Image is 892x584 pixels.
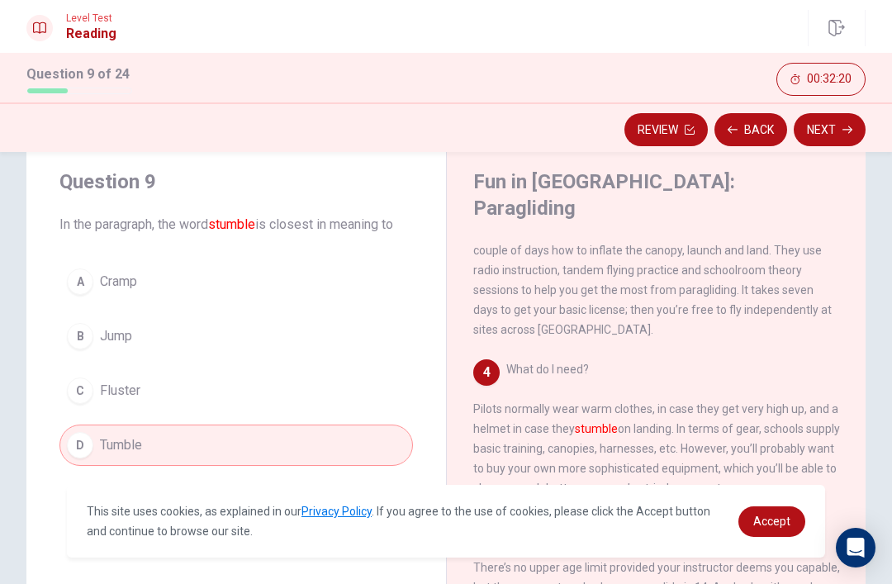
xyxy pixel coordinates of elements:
button: Review [624,113,708,146]
span: Cramp [100,272,137,292]
span: Jump [100,326,132,346]
button: Back [714,113,787,146]
a: Privacy Policy [301,505,372,518]
span: Accept [753,515,790,528]
span: 00:32:20 [807,73,852,86]
span: Tumble [100,435,142,455]
button: ACramp [59,261,413,302]
div: cookieconsent [67,485,825,558]
a: dismiss cookie message [738,506,805,537]
div: A [67,268,93,295]
button: Next [794,113,866,146]
div: C [67,377,93,404]
h4: Fun in [GEOGRAPHIC_DATA]: Paragliding [473,169,835,221]
font: stumble [208,216,255,232]
font: stumble [575,422,618,435]
span: In the paragraph, the word is closest in meaning to [59,215,413,235]
h4: Question 9 [59,169,413,195]
div: B [67,323,93,349]
button: 00:32:20 [776,63,866,96]
span: What do I need? Pilots normally wear warm clothes, in case they get very high up, and a helmet in... [473,363,840,495]
button: CFluster [59,370,413,411]
button: BJump [59,316,413,357]
h1: Question 9 of 24 [26,64,132,84]
span: Fluster [100,381,140,401]
div: 4 [473,359,500,386]
div: D [67,432,93,458]
div: Open Intercom Messenger [836,528,875,567]
h1: Reading [66,24,116,44]
span: Level Test [66,12,116,24]
span: This site uses cookies, as explained in our . If you agree to the use of cookies, please click th... [87,505,710,538]
button: DTumble [59,425,413,466]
